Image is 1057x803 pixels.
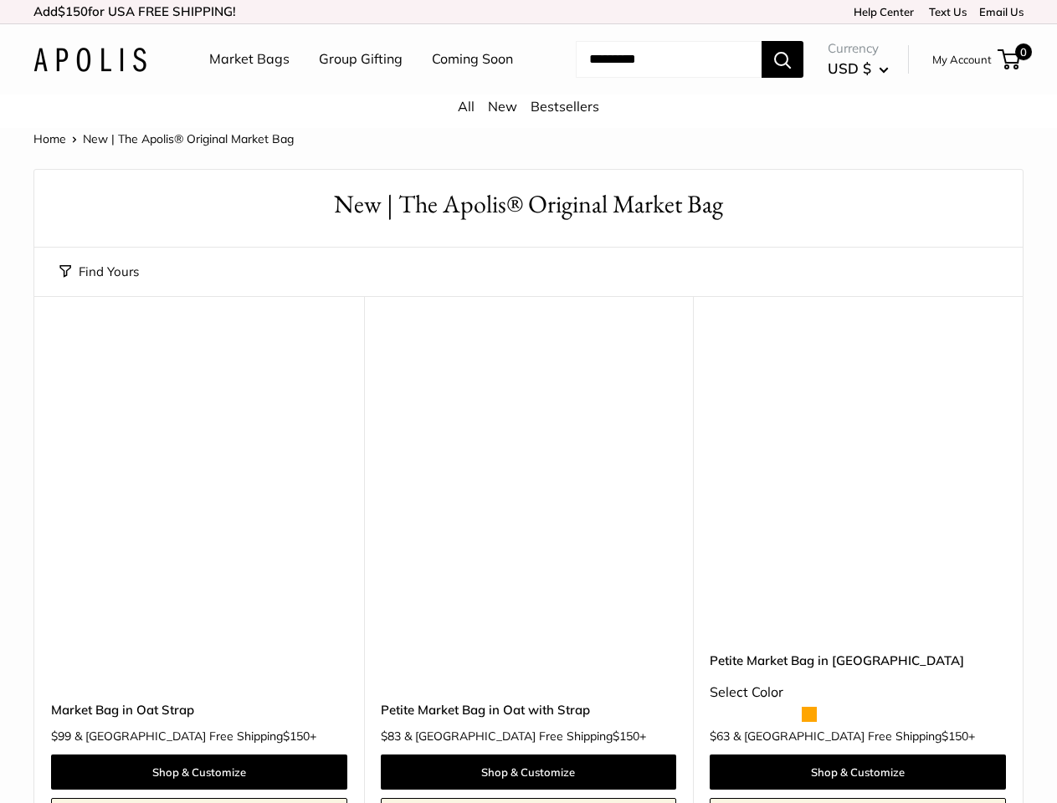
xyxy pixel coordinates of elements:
span: $150 [58,3,88,19]
span: $150 [613,729,639,744]
span: USD $ [828,59,871,77]
a: Market Bag in Oat Strap [51,700,347,719]
span: $150 [283,729,310,744]
a: New [488,98,517,115]
button: Find Yours [59,260,139,284]
span: & [GEOGRAPHIC_DATA] Free Shipping + [733,730,975,742]
a: Email Us [979,5,1024,18]
a: All [458,98,475,115]
a: Shop & Customize [51,754,347,790]
a: Home [33,131,66,146]
a: Petite Market Bag in [GEOGRAPHIC_DATA] [710,651,1006,670]
button: Search [762,41,803,78]
a: Shop & Customize [381,754,677,790]
input: Search... [576,41,762,78]
span: Currency [828,37,889,60]
a: Petite Market Bag in Oat with StrapPetite Market Bag in Oat with Strap [381,338,677,634]
a: 0 [999,49,1020,69]
h1: New | The Apolis® Original Market Bag [59,187,998,222]
nav: Breadcrumb [33,128,294,150]
a: Help Center [854,5,914,18]
span: & [GEOGRAPHIC_DATA] Free Shipping + [74,730,316,742]
a: My Account [932,49,992,69]
span: New | The Apolis® Original Market Bag [83,131,294,146]
div: Select Color [710,680,1006,705]
a: Market Bag in Oat StrapMarket Bag in Oat Strap [51,338,347,634]
a: Group Gifting [319,47,403,72]
a: Text Us [929,5,967,18]
a: Market Bags [209,47,290,72]
img: Apolis [33,48,146,72]
span: $83 [381,729,401,744]
a: Petite Market Bag in Oat with Strap [381,700,677,719]
span: $63 [710,729,730,744]
span: 0 [1015,43,1032,60]
a: Petite Market Bag in OatPetite Market Bag in Oat [710,338,1006,634]
button: USD $ [828,55,889,82]
a: Shop & Customize [710,754,1006,790]
a: Bestsellers [531,98,599,115]
a: Coming Soon [432,47,513,72]
span: & [GEOGRAPHIC_DATA] Free Shipping + [404,730,646,742]
span: $99 [51,729,71,744]
span: $150 [942,729,968,744]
